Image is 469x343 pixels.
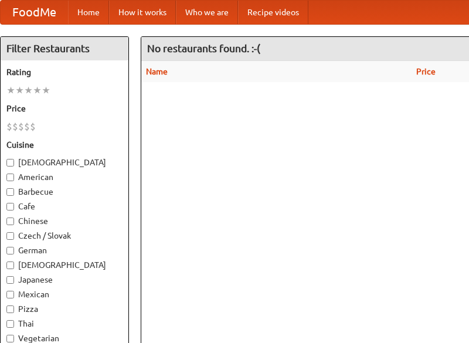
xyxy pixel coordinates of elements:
label: [DEMOGRAPHIC_DATA] [6,259,123,271]
input: Thai [6,320,14,328]
a: Price [416,67,436,76]
label: Barbecue [6,186,123,198]
a: Name [146,67,168,76]
input: American [6,174,14,181]
a: Recipe videos [238,1,308,24]
input: Mexican [6,291,14,298]
input: Cafe [6,203,14,210]
input: [DEMOGRAPHIC_DATA] [6,262,14,269]
li: ★ [6,84,15,97]
a: FoodMe [1,1,68,24]
li: ★ [33,84,42,97]
a: Home [68,1,109,24]
input: [DEMOGRAPHIC_DATA] [6,159,14,167]
h5: Rating [6,66,123,78]
input: German [6,247,14,254]
li: ★ [15,84,24,97]
ng-pluralize: No restaurants found. :-( [147,43,260,54]
label: Pizza [6,303,123,315]
label: Mexican [6,288,123,300]
a: How it works [109,1,176,24]
input: Pizza [6,305,14,313]
h5: Cuisine [6,139,123,151]
label: Thai [6,318,123,330]
li: ★ [24,84,33,97]
li: $ [12,120,18,133]
label: Cafe [6,201,123,212]
label: German [6,244,123,256]
h4: Filter Restaurants [1,37,128,60]
h5: Price [6,103,123,114]
input: Japanese [6,276,14,284]
label: American [6,171,123,183]
li: $ [6,120,12,133]
label: Czech / Slovak [6,230,123,242]
input: Barbecue [6,188,14,196]
a: Who we are [176,1,238,24]
input: Vegetarian [6,335,14,342]
li: $ [18,120,24,133]
li: $ [30,120,36,133]
li: $ [24,120,30,133]
input: Chinese [6,218,14,225]
input: Czech / Slovak [6,232,14,240]
li: ★ [42,84,50,97]
label: [DEMOGRAPHIC_DATA] [6,157,123,168]
label: Chinese [6,215,123,227]
label: Japanese [6,274,123,286]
